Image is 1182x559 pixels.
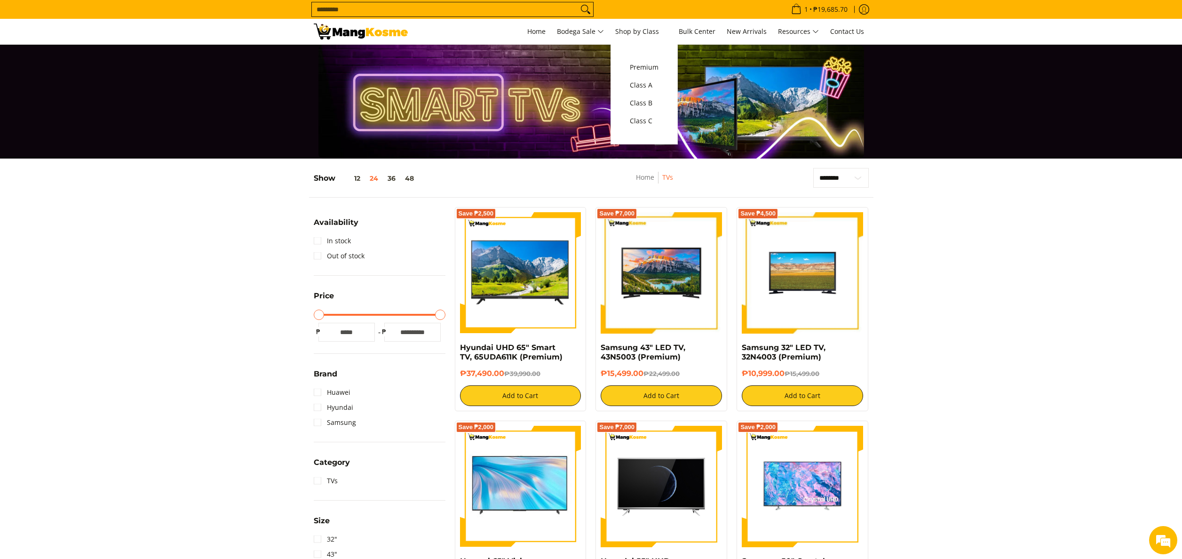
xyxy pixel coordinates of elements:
[459,211,494,216] span: Save ₱2,500
[557,26,604,38] span: Bodega Sale
[599,424,635,430] span: Save ₱7,000
[417,19,869,44] nav: Main Menu
[825,19,869,44] a: Contact Us
[383,175,400,182] button: 36
[314,174,419,183] h5: Show
[314,219,358,233] summary: Open
[527,27,546,36] span: Home
[335,175,365,182] button: 12
[314,248,365,264] a: Out of stock
[630,80,658,91] span: Class A
[740,211,776,216] span: Save ₱4,500
[601,369,722,378] h6: ₱15,499.00
[365,175,383,182] button: 24
[459,424,494,430] span: Save ₱2,000
[674,19,720,44] a: Bulk Center
[630,97,658,109] span: Class B
[601,343,685,361] a: Samsung 43" LED TV, 43N5003 (Premium)
[400,175,419,182] button: 48
[380,327,389,336] span: ₱
[742,343,825,361] a: Samsung 32" LED TV, 32N4003 (Premium)
[601,212,722,334] img: samsung-43-inch-led-tv-full-view- mang-kosme
[314,517,330,532] summary: Open
[679,27,715,36] span: Bulk Center
[636,173,654,182] a: Home
[314,219,358,226] span: Availability
[803,6,809,13] span: 1
[727,27,767,36] span: New Arrivals
[314,233,351,248] a: In stock
[314,459,350,473] summary: Open
[662,173,673,182] a: TVs
[630,115,658,127] span: Class C
[314,292,334,307] summary: Open
[504,370,540,377] del: ₱39,990.00
[625,94,663,112] a: Class B
[314,459,350,466] span: Category
[460,385,581,406] button: Add to Cart
[314,327,323,336] span: ₱
[578,2,593,16] button: Search
[740,424,776,430] span: Save ₱2,000
[773,19,824,44] a: Resources
[460,431,581,542] img: huawei-s-65-inch-4k-lcd-display-tv-full-view-mang-kosme
[314,532,337,547] a: 32"
[523,19,550,44] a: Home
[742,385,863,406] button: Add to Cart
[314,473,338,488] a: TVs
[314,370,337,385] summary: Open
[314,415,356,430] a: Samsung
[643,370,680,377] del: ₱22,499.00
[314,370,337,378] span: Brand
[314,517,330,525] span: Size
[625,76,663,94] a: Class A
[460,343,563,361] a: Hyundai UHD 65" Smart TV, 65UDA611K (Premium)
[314,24,408,40] img: TVs - Premium Television Brands l Mang Kosme
[314,292,334,300] span: Price
[742,426,863,547] img: Samsung 50" Crystal UHD Smart TV, UA50CU7000GXXP (Premium)
[611,19,672,44] a: Shop by Class
[785,370,819,377] del: ₱15,499.00
[615,26,667,38] span: Shop by Class
[742,212,863,334] img: samsung-32-inch-led-tv-full-view-mang-kosme
[599,211,635,216] span: Save ₱7,000
[601,385,722,406] button: Add to Cart
[460,212,581,334] img: Hyundai UHD 65" Smart TV, 65UDA611K (Premium)
[601,426,722,547] img: hyundai-ultra-hd-smart-tv-65-inch-full-view-mang-kosme
[460,369,581,378] h6: ₱37,490.00
[812,6,849,13] span: ₱19,685.70
[583,172,726,193] nav: Breadcrumbs
[778,26,819,38] span: Resources
[314,400,353,415] a: Hyundai
[788,4,850,15] span: •
[314,385,350,400] a: Huawei
[630,62,658,73] span: Premium
[625,58,663,76] a: Premium
[722,19,771,44] a: New Arrivals
[830,27,864,36] span: Contact Us
[552,19,609,44] a: Bodega Sale
[625,112,663,130] a: Class C
[742,369,863,378] h6: ₱10,999.00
